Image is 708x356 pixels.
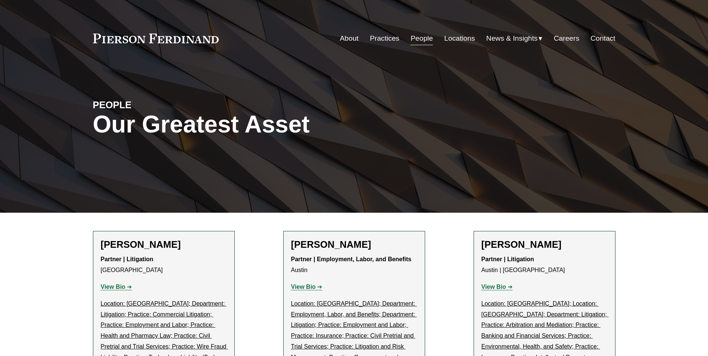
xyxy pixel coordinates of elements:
[590,31,615,46] a: Contact
[481,254,608,276] p: Austin | [GEOGRAPHIC_DATA]
[370,31,399,46] a: Practices
[101,254,227,276] p: [GEOGRAPHIC_DATA]
[486,32,538,45] span: News & Insights
[101,239,227,250] h2: [PERSON_NAME]
[340,31,359,46] a: About
[486,31,543,46] a: folder dropdown
[291,284,316,290] strong: View Bio
[291,239,417,250] h2: [PERSON_NAME]
[481,256,534,262] strong: Partner | Litigation
[411,31,433,46] a: People
[93,99,224,111] h4: PEOPLE
[481,284,513,290] a: View Bio
[101,284,132,290] a: View Bio
[101,284,125,290] strong: View Bio
[554,31,579,46] a: Careers
[291,284,322,290] a: View Bio
[444,31,475,46] a: Locations
[481,239,608,250] h2: [PERSON_NAME]
[291,254,417,276] p: Austin
[93,111,441,138] h1: Our Greatest Asset
[291,256,412,262] strong: Partner | Employment, Labor, and Benefits
[101,256,153,262] strong: Partner | Litigation
[481,284,506,290] strong: View Bio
